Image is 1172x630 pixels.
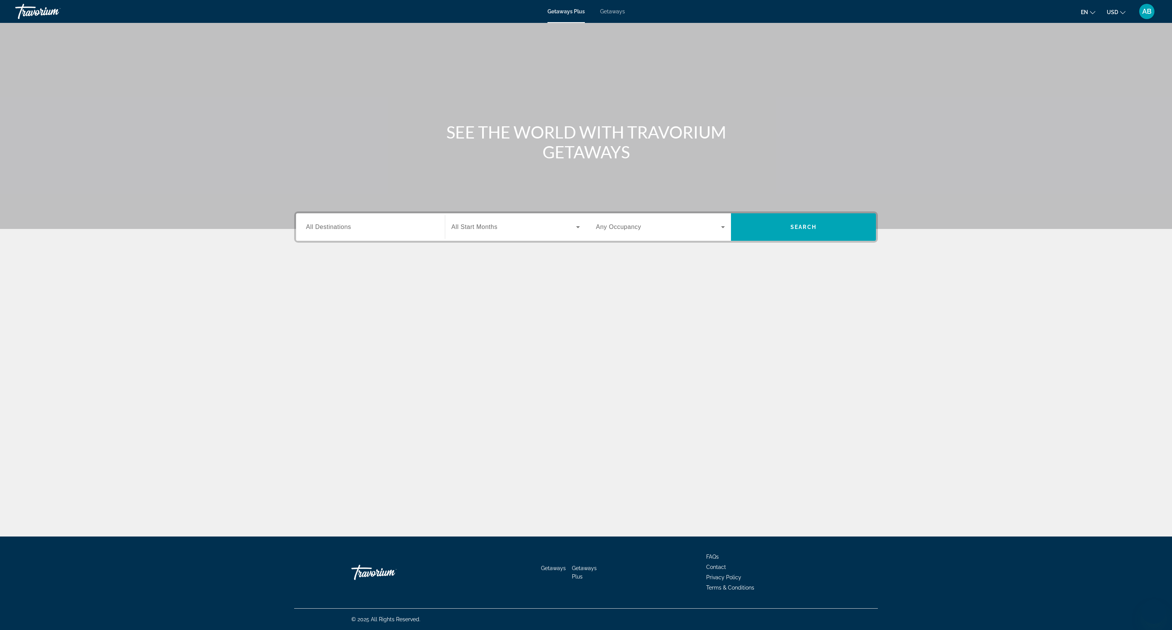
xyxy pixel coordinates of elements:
a: Privacy Policy [706,574,741,580]
a: Travorium [15,2,92,21]
button: Change language [1081,6,1095,18]
span: All Destinations [306,224,351,230]
a: Getaways [600,8,625,15]
span: AB [1142,8,1151,15]
a: Getaways [541,565,566,571]
a: Contact [706,564,726,570]
span: All Start Months [451,224,497,230]
button: Change currency [1107,6,1125,18]
span: © 2025 All Rights Reserved. [351,616,420,622]
span: USD [1107,9,1118,15]
h1: SEE THE WORLD WITH TRAVORIUM GETAWAYS [443,122,729,162]
a: Terms & Conditions [706,585,754,591]
div: Search widget [296,213,876,241]
a: Getaways Plus [547,8,585,15]
button: User Menu [1137,3,1157,19]
span: Any Occupancy [596,224,641,230]
iframe: Кнопка запуска окна обмена сообщениями [1141,599,1166,624]
a: Getaways Plus [572,565,597,580]
button: Search [731,213,876,241]
span: Search [790,224,816,230]
a: FAQs [706,554,719,560]
a: Travorium [351,561,428,584]
span: en [1081,9,1088,15]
